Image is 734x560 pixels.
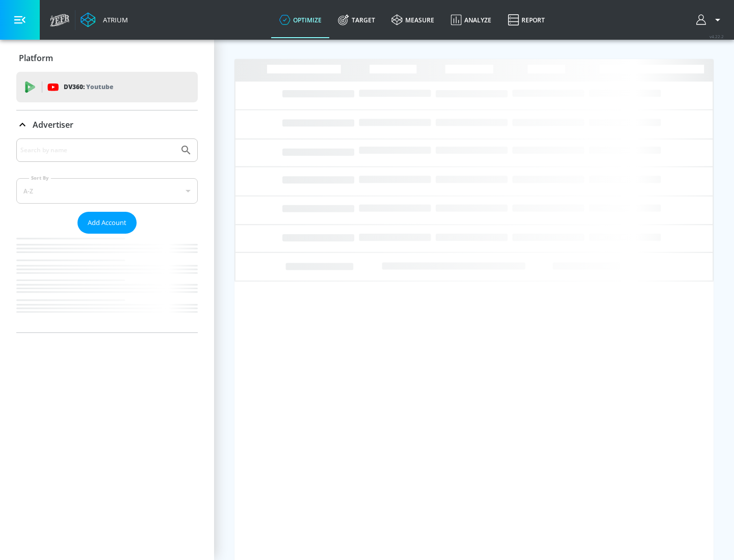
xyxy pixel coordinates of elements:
p: Platform [19,52,53,64]
input: Search by name [20,144,175,157]
p: Advertiser [33,119,73,130]
a: Target [330,2,383,38]
div: Advertiser [16,138,198,332]
div: Advertiser [16,110,198,139]
a: Analyze [442,2,500,38]
span: v 4.22.2 [710,34,724,39]
div: Platform [16,44,198,72]
a: Report [500,2,553,38]
div: A-Z [16,178,198,204]
div: DV360: Youtube [16,72,198,102]
p: Youtube [86,81,113,92]
span: Add Account [88,217,126,229]
button: Add Account [77,212,137,234]
a: Atrium [81,12,128,27]
a: measure [383,2,442,38]
div: Atrium [99,15,128,24]
nav: list of Advertiser [16,234,198,332]
a: optimize [271,2,330,38]
p: DV360: [64,81,113,93]
label: Sort By [29,175,51,181]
